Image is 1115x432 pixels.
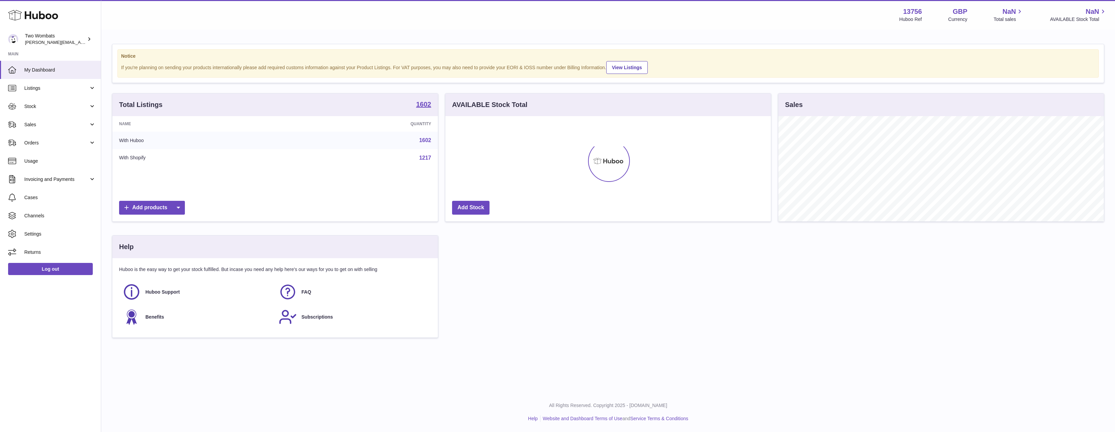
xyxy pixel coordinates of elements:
td: With Huboo [112,132,288,149]
strong: Notice [121,53,1095,59]
span: FAQ [302,289,311,295]
span: Listings [24,85,89,91]
span: Huboo Support [145,289,180,295]
a: Huboo Support [122,283,272,301]
a: 1217 [419,155,431,161]
td: With Shopify [112,149,288,167]
span: Orders [24,140,89,146]
strong: 1602 [416,101,431,108]
p: Huboo is the easy way to get your stock fulfilled. But incase you need any help here's our ways f... [119,266,431,273]
img: alan@twowombats.com [8,34,18,44]
h3: AVAILABLE Stock Total [452,100,527,109]
span: Returns [24,249,96,255]
li: and [540,415,688,422]
a: 1602 [416,101,431,109]
span: Total sales [994,16,1024,23]
span: Usage [24,158,96,164]
a: View Listings [606,61,648,74]
th: Quantity [288,116,438,132]
a: Service Terms & Conditions [630,416,688,421]
p: All Rights Reserved. Copyright 2025 - [DOMAIN_NAME] [107,402,1110,409]
div: If you're planning on sending your products internationally please add required customs informati... [121,60,1095,74]
a: NaN AVAILABLE Stock Total [1050,7,1107,23]
h3: Total Listings [119,100,163,109]
span: Cases [24,194,96,201]
a: Website and Dashboard Terms of Use [543,416,622,421]
div: Huboo Ref [899,16,922,23]
span: Stock [24,103,89,110]
h3: Sales [785,100,803,109]
a: Add products [119,201,185,215]
span: Settings [24,231,96,237]
span: [PERSON_NAME][EMAIL_ADDRESS][DOMAIN_NAME] [25,39,135,45]
strong: GBP [953,7,967,16]
a: Benefits [122,308,272,326]
a: NaN Total sales [994,7,1024,23]
span: AVAILABLE Stock Total [1050,16,1107,23]
span: NaN [1086,7,1099,16]
a: Log out [8,263,93,275]
a: FAQ [279,283,428,301]
span: NaN [1002,7,1016,16]
a: 1602 [419,137,431,143]
th: Name [112,116,288,132]
h3: Help [119,242,134,251]
span: Subscriptions [302,314,333,320]
div: Two Wombats [25,33,86,46]
a: Add Stock [452,201,490,215]
span: My Dashboard [24,67,96,73]
span: Invoicing and Payments [24,176,89,183]
span: Sales [24,122,89,128]
a: Subscriptions [279,308,428,326]
strong: 13756 [903,7,922,16]
span: Channels [24,213,96,219]
a: Help [528,416,538,421]
div: Currency [948,16,968,23]
span: Benefits [145,314,164,320]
